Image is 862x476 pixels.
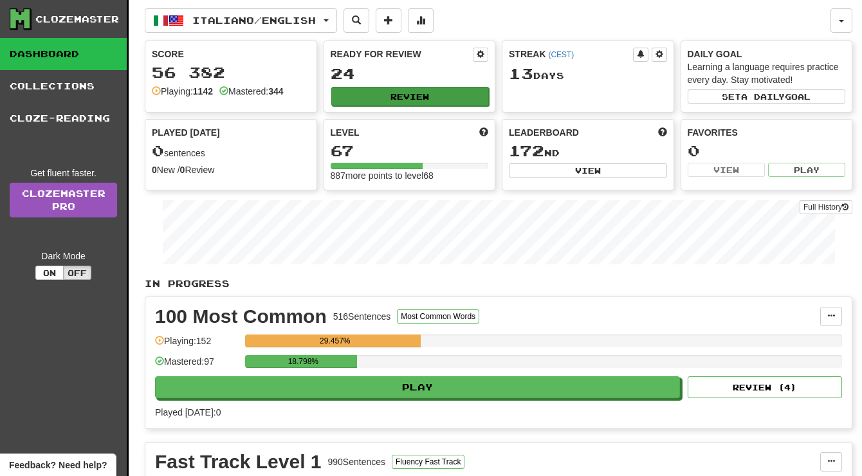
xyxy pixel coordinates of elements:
div: 56 382 [152,64,310,80]
div: Fast Track Level 1 [155,452,322,471]
div: Playing: [152,85,213,98]
button: Most Common Words [397,309,479,324]
button: Play [155,376,680,398]
span: Open feedback widget [9,459,107,471]
div: 67 [331,143,489,159]
strong: 344 [268,86,283,96]
span: Played [DATE]: 0 [155,407,221,417]
div: Learning a language requires practice every day. Stay motivated! [688,60,846,86]
span: Played [DATE] [152,126,220,139]
div: Streak [509,48,633,60]
span: Leaderboard [509,126,579,139]
p: In Progress [145,277,852,290]
div: 887 more points to level 68 [331,169,489,182]
strong: 0 [180,165,185,175]
button: Add sentence to collection [376,8,401,33]
strong: 1142 [193,86,213,96]
button: Play [768,163,845,177]
div: 0 [688,143,846,159]
span: Score more points to level up [479,126,488,139]
button: Search sentences [344,8,369,33]
div: Favorites [688,126,846,139]
strong: 0 [152,165,157,175]
span: 0 [152,142,164,160]
span: This week in points, UTC [658,126,667,139]
div: Daily Goal [688,48,846,60]
button: View [688,163,765,177]
div: Get fluent faster. [10,167,117,179]
button: Full History [800,200,852,214]
div: 990 Sentences [328,455,386,468]
div: nd [509,143,667,160]
button: View [509,163,667,178]
button: Review [331,87,490,106]
div: Dark Mode [10,250,117,262]
div: Clozemaster [35,13,119,26]
div: Ready for Review [331,48,473,60]
span: Italiano / English [192,15,316,26]
span: Level [331,126,360,139]
div: New / Review [152,163,310,176]
button: Fluency Fast Track [392,455,464,469]
span: 13 [509,64,533,82]
div: sentences [152,143,310,160]
button: More stats [408,8,434,33]
div: Mastered: [219,85,284,98]
div: Score [152,48,310,60]
button: On [35,266,64,280]
div: Day s [509,66,667,82]
div: 100 Most Common [155,307,327,326]
button: Review (4) [688,376,842,398]
div: 516 Sentences [333,310,391,323]
span: a daily [741,92,785,101]
a: ClozemasterPro [10,183,117,217]
div: Playing: 152 [155,334,239,356]
button: Italiano/English [145,8,337,33]
button: Off [63,266,91,280]
div: 18.798% [249,355,357,368]
button: Seta dailygoal [688,89,846,104]
span: 172 [509,142,544,160]
div: 24 [331,66,489,82]
div: 29.457% [249,334,421,347]
a: (CEST) [548,50,574,59]
div: Mastered: 97 [155,355,239,376]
